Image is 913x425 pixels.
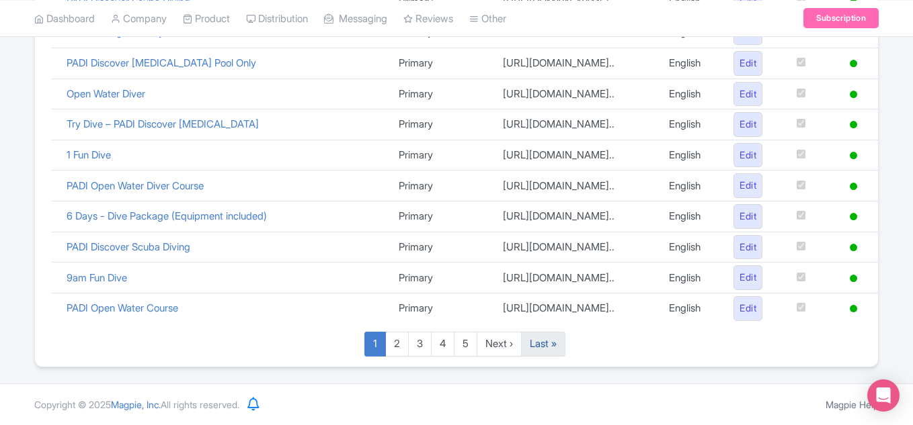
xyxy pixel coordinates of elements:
[803,8,879,28] a: Subscription
[364,332,386,357] a: 1
[659,48,723,79] td: English
[431,332,454,357] a: 4
[659,79,723,109] td: English
[733,112,762,137] a: Edit
[659,263,723,293] td: English
[389,201,493,232] td: Primary
[389,232,493,263] td: Primary
[521,332,565,357] a: Last »
[26,397,247,412] div: Copyright © 2025 All rights reserved.
[733,235,762,260] a: Edit
[733,51,762,76] a: Edit
[659,293,723,324] td: English
[493,201,659,232] td: [URL][DOMAIN_NAME]..
[385,332,409,357] a: 2
[659,232,723,263] td: English
[733,265,762,290] a: Edit
[733,143,762,168] a: Edit
[493,263,659,293] td: [URL][DOMAIN_NAME]..
[493,232,659,263] td: [URL][DOMAIN_NAME]..
[389,79,493,109] td: Primary
[733,82,762,107] a: Edit
[659,201,723,232] td: English
[493,109,659,140] td: [URL][DOMAIN_NAME]..
[733,296,762,321] a: Edit
[389,263,493,293] td: Primary
[67,271,127,284] a: 9am Fun Dive
[408,332,432,357] a: 3
[493,48,659,79] td: [URL][DOMAIN_NAME]..
[493,171,659,201] td: [URL][DOMAIN_NAME]..
[67,148,111,161] a: 1 Fun Dive
[67,209,267,222] a: 6 Days - Dive Package (Equipment included)
[733,173,762,198] a: Edit
[454,332,477,357] a: 5
[67,179,204,192] a: PADI Open Water Diver Course
[67,301,178,314] a: PADI Open Water Course
[67,240,190,253] a: PADI Discover Scuba Diving
[659,171,723,201] td: English
[389,48,493,79] td: Primary
[659,140,723,171] td: English
[493,293,659,324] td: [URL][DOMAIN_NAME]..
[826,399,879,410] a: Magpie Help
[389,171,493,201] td: Primary
[111,399,161,410] span: Magpie, Inc.
[67,87,145,100] a: Open Water Diver
[477,332,522,357] a: Next ›
[67,56,256,69] a: PADI Discover [MEDICAL_DATA] Pool Only
[493,140,659,171] td: [URL][DOMAIN_NAME]..
[493,79,659,109] td: [URL][DOMAIN_NAME]..
[733,204,762,229] a: Edit
[389,293,493,324] td: Primary
[389,109,493,140] td: Primary
[659,109,723,140] td: English
[389,140,493,171] td: Primary
[867,379,900,412] div: Open Intercom Messenger
[67,117,259,130] a: Try Dive – PADI Discover [MEDICAL_DATA]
